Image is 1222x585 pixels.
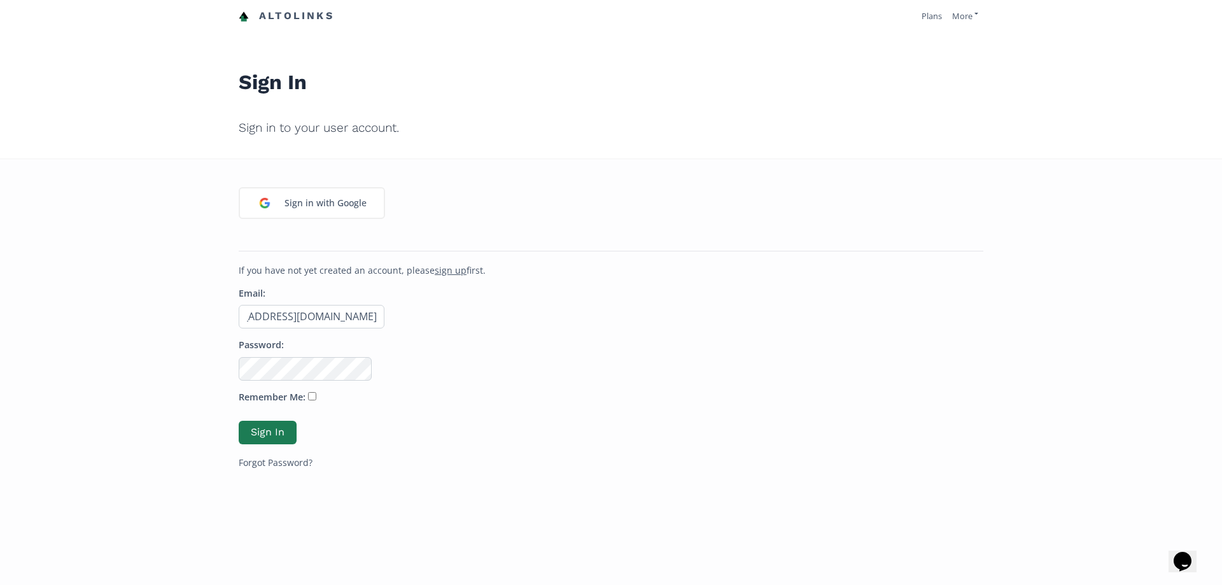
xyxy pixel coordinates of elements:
input: Email address [239,305,384,328]
div: Sign in with Google [278,190,373,216]
a: Sign in with Google [239,187,385,219]
h2: Sign in to your user account. [239,112,983,144]
a: Forgot Password? [239,456,313,469]
label: Email: [239,287,265,300]
h1: Sign In [239,42,983,102]
iframe: chat widget [1169,534,1209,572]
button: Sign In [239,421,297,444]
img: favicon-32x32.png [239,11,249,22]
p: If you have not yet created an account, please first. [239,264,983,277]
img: google_login_logo_184.png [251,190,278,216]
a: Plans [922,10,942,22]
a: Altolinks [239,6,334,27]
a: sign up [435,264,467,276]
a: More [952,10,978,22]
label: Remember Me: [239,391,305,404]
label: Password: [239,339,284,352]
